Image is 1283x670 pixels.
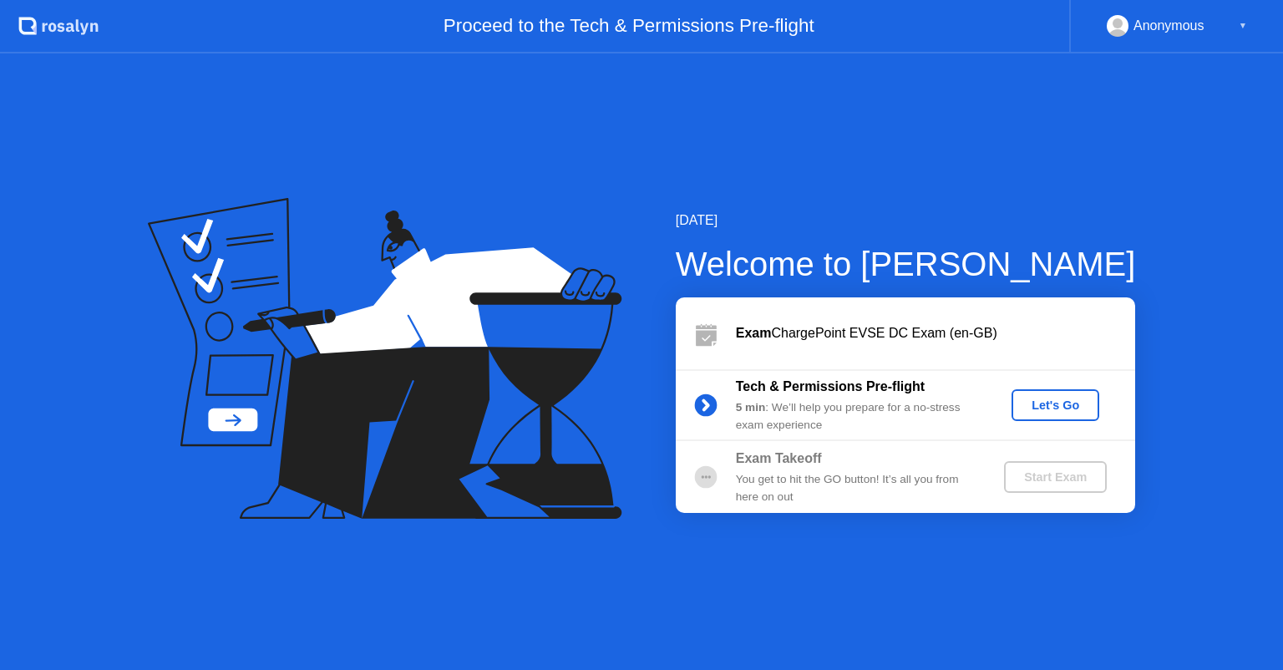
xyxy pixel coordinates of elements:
[676,239,1136,289] div: Welcome to [PERSON_NAME]
[1133,15,1204,37] div: Anonymous
[1011,470,1100,484] div: Start Exam
[736,323,1135,343] div: ChargePoint EVSE DC Exam (en-GB)
[736,326,772,340] b: Exam
[1004,461,1107,493] button: Start Exam
[736,451,822,465] b: Exam Takeoff
[736,379,925,393] b: Tech & Permissions Pre-flight
[736,401,766,414] b: 5 min
[736,471,976,505] div: You get to hit the GO button! It’s all you from here on out
[736,399,976,434] div: : We’ll help you prepare for a no-stress exam experience
[676,211,1136,231] div: [DATE]
[1012,389,1099,421] button: Let's Go
[1239,15,1247,37] div: ▼
[1018,398,1093,412] div: Let's Go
